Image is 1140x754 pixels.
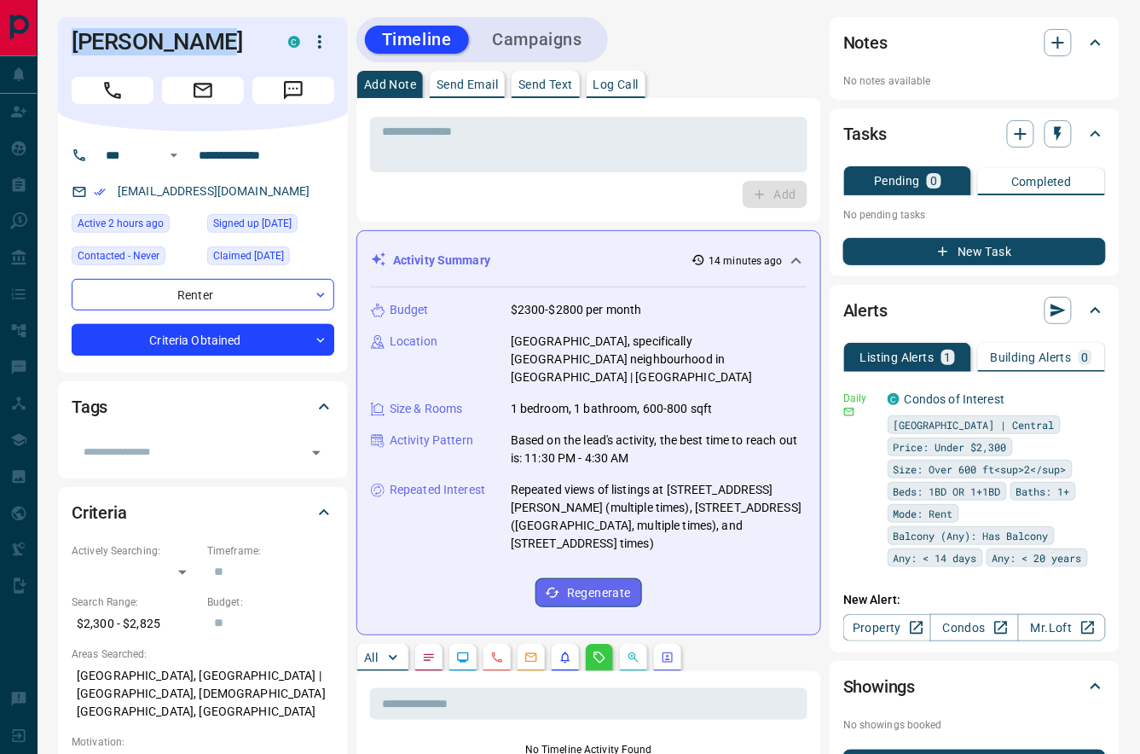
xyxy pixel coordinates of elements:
p: Listing Alerts [860,351,935,363]
svg: Calls [490,651,504,664]
span: Call [72,77,153,104]
p: $2,300 - $2,825 [72,610,199,638]
svg: Notes [422,651,436,664]
p: 0 [930,175,937,187]
p: Activity Summary [393,252,490,270]
p: Log Call [593,78,639,90]
span: Claimed [DATE] [213,247,284,264]
a: Mr.Loft [1018,614,1106,641]
svg: Listing Alerts [558,651,572,664]
svg: Opportunities [627,651,640,664]
p: Send Text [518,78,573,90]
p: No pending tasks [843,202,1106,228]
h2: Showings [843,673,916,700]
svg: Lead Browsing Activity [456,651,470,664]
span: [GEOGRAPHIC_DATA] | Central [894,416,1055,433]
p: Repeated views of listings at [STREET_ADDRESS][PERSON_NAME] (multiple times), [STREET_ADDRESS] ([... [511,481,807,553]
span: Baths: 1+ [1016,483,1070,500]
span: Any: < 20 years [992,549,1082,566]
a: Condos [930,614,1018,641]
h1: [PERSON_NAME] [72,28,263,55]
p: Building Alerts [991,351,1072,363]
p: New Alert: [843,591,1106,609]
p: Size & Rooms [390,400,463,418]
p: Repeated Interest [390,481,485,499]
svg: Email [843,406,855,418]
h2: Tags [72,393,107,420]
span: Any: < 14 days [894,549,977,566]
p: Areas Searched: [72,647,334,662]
svg: Emails [524,651,538,664]
p: 1 [945,351,952,363]
p: 0 [1082,351,1089,363]
h2: Alerts [843,297,888,324]
p: Pending [874,175,920,187]
p: Timeframe: [207,543,334,559]
div: Tue Oct 14 2025 [72,214,199,238]
h2: Tasks [843,120,887,148]
button: Timeline [365,26,469,54]
span: Active 2 hours ago [78,215,164,232]
a: [EMAIL_ADDRESS][DOMAIN_NAME] [118,184,310,198]
div: Activity Summary14 minutes ago [371,245,807,276]
button: Open [164,145,184,165]
p: 14 minutes ago [709,253,783,269]
p: Daily [843,391,877,406]
p: Actively Searching: [72,543,199,559]
div: Alerts [843,290,1106,331]
svg: Requests [593,651,606,664]
button: Regenerate [535,578,642,607]
div: Thu May 06 2021 [207,246,334,270]
p: Activity Pattern [390,432,473,449]
span: Balcony (Any): Has Balcony [894,527,1049,544]
p: Add Note [364,78,416,90]
div: Criteria Obtained [72,324,334,356]
p: Based on the lead's activity, the best time to reach out is: 11:30 PM - 4:30 AM [511,432,807,467]
p: [GEOGRAPHIC_DATA], [GEOGRAPHIC_DATA] | [GEOGRAPHIC_DATA], [DEMOGRAPHIC_DATA][GEOGRAPHIC_DATA], [G... [72,662,334,726]
p: Completed [1011,176,1072,188]
div: Tasks [843,113,1106,154]
span: Contacted - Never [78,247,159,264]
p: Send Email [437,78,498,90]
div: Notes [843,22,1106,63]
div: condos.ca [288,36,300,48]
span: Mode: Rent [894,505,953,522]
p: 1 bedroom, 1 bathroom, 600-800 sqft [511,400,713,418]
p: All [364,652,378,664]
p: Budget: [207,594,334,610]
svg: Agent Actions [661,651,674,664]
p: Motivation: [72,734,334,750]
span: Email [162,77,244,104]
h2: Criteria [72,499,127,526]
div: Showings [843,666,1106,707]
span: Beds: 1BD OR 1+1BD [894,483,1001,500]
div: Criteria [72,492,334,533]
p: Budget [390,301,429,319]
span: Signed up [DATE] [213,215,292,232]
div: Renter [72,279,334,310]
svg: Email Verified [94,186,106,198]
p: No notes available [843,73,1106,89]
button: Open [304,441,328,465]
p: $2300-$2800 per month [511,301,642,319]
p: Location [390,333,437,351]
a: Property [843,614,931,641]
button: New Task [843,238,1106,265]
p: Search Range: [72,594,199,610]
div: condos.ca [888,393,900,405]
span: Size: Over 600 ft<sup>2</sup> [894,461,1067,478]
p: [GEOGRAPHIC_DATA], specifically [GEOGRAPHIC_DATA] neighbourhood in [GEOGRAPHIC_DATA] | [GEOGRAPHI... [511,333,807,386]
span: Message [252,77,334,104]
span: Price: Under $2,300 [894,438,1007,455]
div: Tags [72,386,334,427]
p: No showings booked [843,717,1106,733]
div: Wed May 05 2021 [207,214,334,238]
a: Condos of Interest [905,392,1004,406]
button: Campaigns [476,26,599,54]
h2: Notes [843,29,888,56]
